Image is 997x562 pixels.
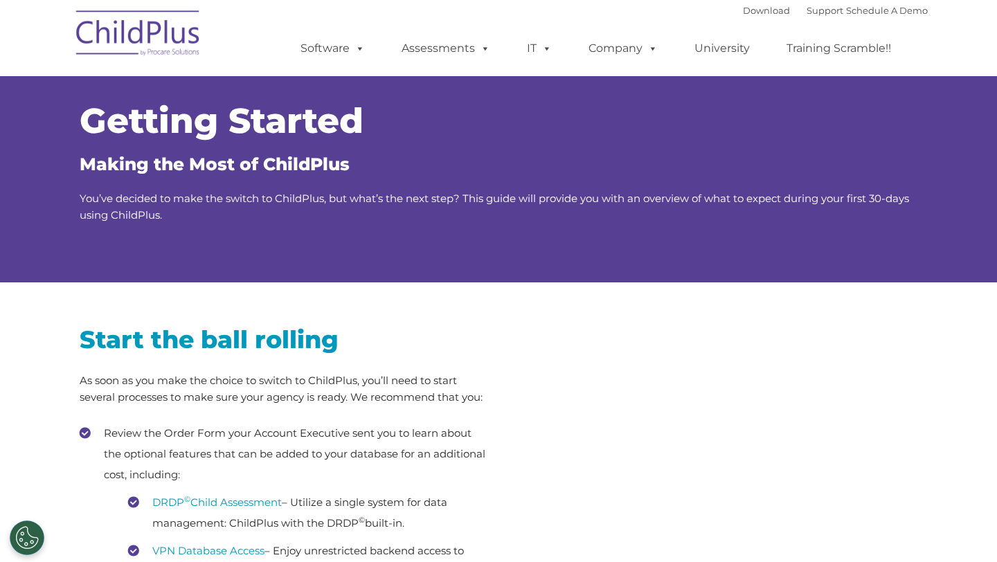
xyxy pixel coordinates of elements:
[152,544,264,557] a: VPN Database Access
[80,372,488,406] p: As soon as you make the choice to switch to ChildPlus, you’ll need to start several processes to ...
[807,5,843,16] a: Support
[743,5,790,16] a: Download
[80,324,488,355] h2: Start the ball rolling
[80,154,350,174] span: Making the Most of ChildPlus
[128,492,488,534] li: – Utilize a single system for data management: ChildPlus with the DRDP built-in.
[287,35,379,62] a: Software
[773,35,905,62] a: Training Scramble!!
[743,5,928,16] font: |
[80,100,363,142] span: Getting Started
[681,35,764,62] a: University
[513,35,566,62] a: IT
[359,515,365,525] sup: ©
[152,496,282,509] a: DRDP©Child Assessment
[184,494,190,504] sup: ©
[575,35,672,62] a: Company
[846,5,928,16] a: Schedule A Demo
[10,520,44,555] button: Cookies Settings
[69,1,208,70] img: ChildPlus by Procare Solutions
[388,35,504,62] a: Assessments
[80,192,909,221] span: You’ve decided to make the switch to ChildPlus, but what’s the next step? This guide will provide...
